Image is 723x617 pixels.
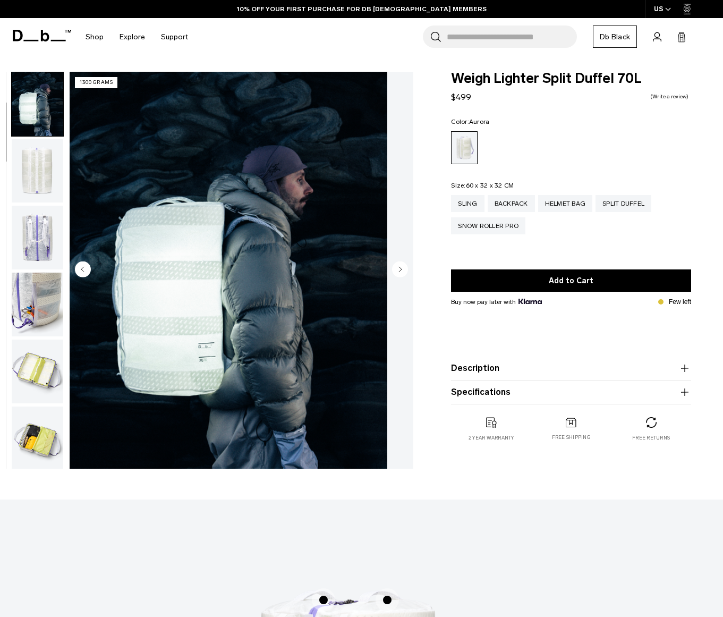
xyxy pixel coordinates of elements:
[451,131,478,164] a: Aurora
[12,139,63,203] img: Weigh_Lighter_Split_Duffel_70L_2.png
[120,18,145,56] a: Explore
[593,26,637,48] a: Db Black
[12,206,63,269] img: Weigh_Lighter_Split_Duffel_70L_3.png
[11,406,64,471] button: Weigh_Lighter_Split_Duffel_70L_6.png
[451,195,484,212] a: Sling
[451,72,691,86] span: Weigh Lighter Split Duffel 70L
[469,434,514,442] p: 2 year warranty
[12,340,63,403] img: Weigh_Lighter_Split_Duffel_70L_5.png
[70,72,387,469] img: Weigh_Lighter_Duffel_70L_Lifestyle.png
[669,297,691,307] p: Few left
[451,362,691,375] button: Description
[392,261,408,279] button: Next slide
[596,195,651,212] a: Split Duffel
[451,297,541,307] span: Buy now pay later with
[451,217,525,234] a: Snow Roller Pro
[451,269,691,292] button: Add to Cart
[11,205,64,270] button: Weigh_Lighter_Split_Duffel_70L_3.png
[538,195,593,212] a: Helmet Bag
[70,72,387,469] li: 2 / 12
[488,195,535,212] a: Backpack
[12,407,63,470] img: Weigh_Lighter_Split_Duffel_70L_6.png
[451,119,489,125] legend: Color:
[161,18,188,56] a: Support
[86,18,104,56] a: Shop
[11,72,64,137] button: Weigh_Lighter_Duffel_70L_Lifestyle.png
[518,299,541,304] img: {"height" => 20, "alt" => "Klarna"}
[650,94,688,99] a: Write a review
[466,182,514,189] span: 60 x 32 x 32 CM
[78,18,196,56] nav: Main Navigation
[451,386,691,399] button: Specifications
[451,182,514,189] legend: Size:
[75,261,91,279] button: Previous slide
[11,339,64,404] button: Weigh_Lighter_Split_Duffel_70L_5.png
[11,139,64,204] button: Weigh_Lighter_Split_Duffel_70L_2.png
[11,272,64,337] button: Weigh_Lighter_Split_Duffel_70L_4.png
[75,77,117,88] p: 1300 grams
[552,434,591,441] p: Free shipping
[12,273,63,336] img: Weigh_Lighter_Split_Duffel_70L_4.png
[237,4,487,14] a: 10% OFF YOUR FIRST PURCHASE FOR DB [DEMOGRAPHIC_DATA] MEMBERS
[632,434,670,442] p: Free returns
[469,118,490,125] span: Aurora
[12,72,63,136] img: Weigh_Lighter_Duffel_70L_Lifestyle.png
[451,92,471,102] span: $499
